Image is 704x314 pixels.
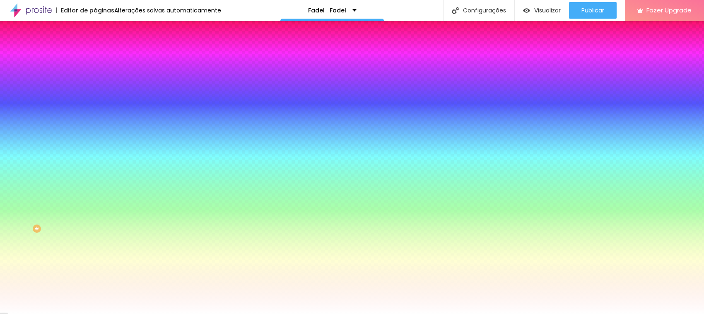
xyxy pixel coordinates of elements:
[523,7,530,14] img: view-1.svg
[308,7,346,13] p: Fadel_Fadel
[569,2,617,19] button: Publicar
[56,7,114,13] div: Editor de páginas
[646,7,692,14] span: Fazer Upgrade
[114,7,221,13] div: Alterações salvas automaticamente
[534,7,561,14] span: Visualizar
[581,7,604,14] span: Publicar
[515,2,569,19] button: Visualizar
[452,7,459,14] img: Icone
